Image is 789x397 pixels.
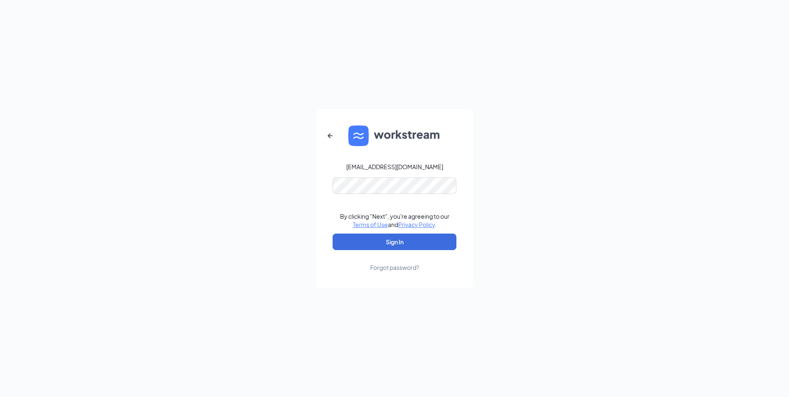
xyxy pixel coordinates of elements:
[320,126,340,146] button: ArrowLeftNew
[398,221,435,228] a: Privacy Policy
[348,125,441,146] img: WS logo and Workstream text
[325,131,335,141] svg: ArrowLeftNew
[333,234,456,250] button: Sign In
[346,163,443,171] div: [EMAIL_ADDRESS][DOMAIN_NAME]
[340,212,449,229] div: By clicking "Next", you're agreeing to our and .
[353,221,388,228] a: Terms of Use
[370,250,419,272] a: Forgot password?
[370,263,419,272] div: Forgot password?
